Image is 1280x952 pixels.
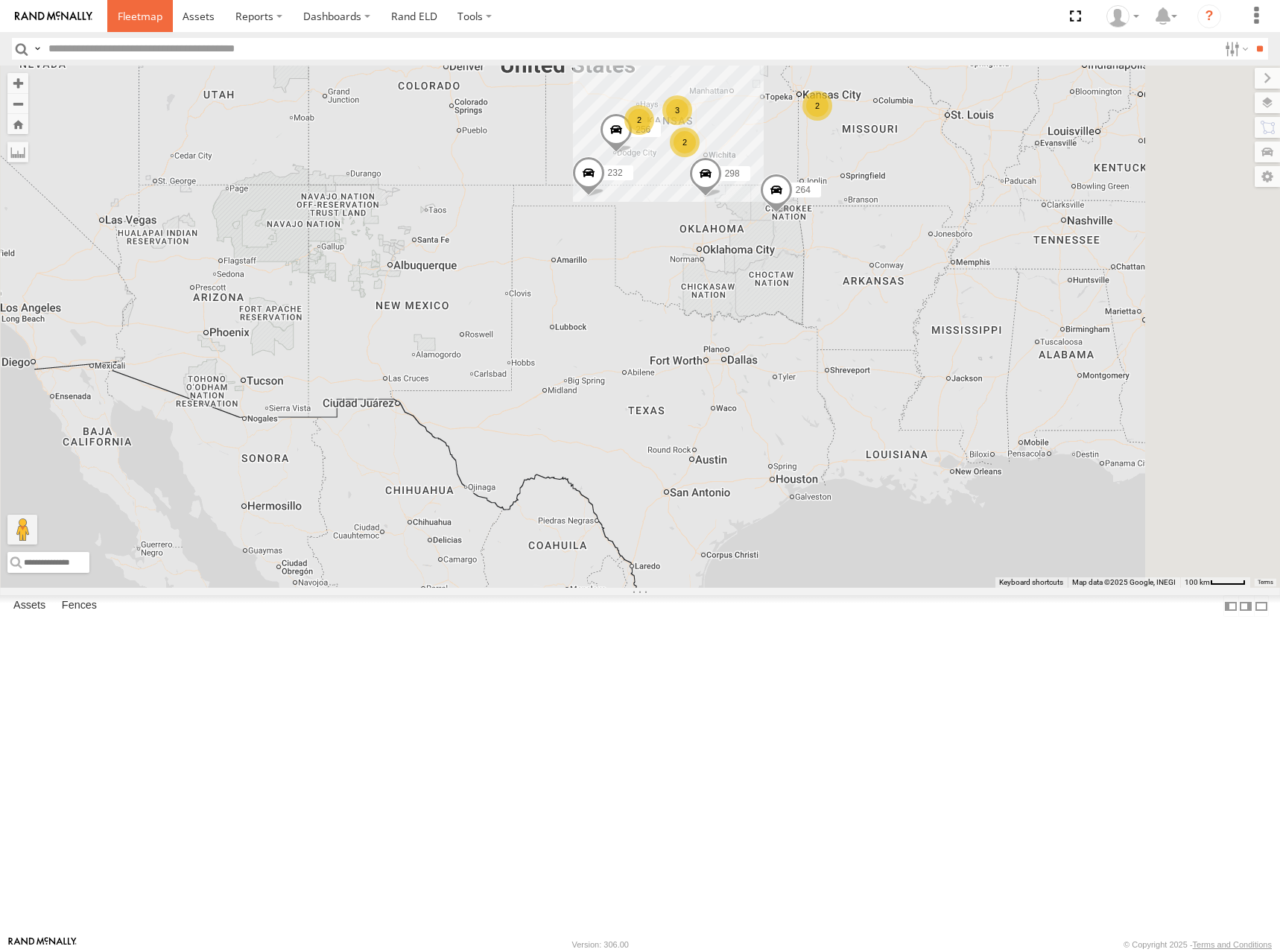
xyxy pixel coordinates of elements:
a: Visit our Website [8,937,77,952]
span: Map data ©2025 Google, INEGI [1072,578,1176,586]
label: Dock Summary Table to the Left [1223,595,1238,617]
span: 100 km [1185,578,1210,586]
span: 232 [608,168,623,178]
label: Dock Summary Table to the Right [1238,595,1253,617]
label: Fences [54,596,104,617]
div: Shane Miller [1101,5,1144,28]
div: 2 [802,91,832,121]
label: Map Settings [1255,166,1280,187]
div: 3 [662,95,692,125]
button: Keyboard shortcuts [999,577,1063,588]
span: 264 [796,185,811,195]
label: Measure [7,142,28,162]
button: Drag Pegman onto the map to open Street View [7,515,37,545]
button: Map Scale: 100 km per 44 pixels [1180,577,1250,588]
span: 298 [725,168,740,179]
label: Search Query [31,38,43,60]
div: Version: 306.00 [572,940,629,949]
label: Hide Summary Table [1254,595,1269,617]
div: 2 [624,105,654,135]
a: Terms and Conditions [1193,940,1272,949]
button: Zoom in [7,73,28,93]
div: 2 [670,127,700,157]
a: Terms (opens in new tab) [1258,579,1273,585]
i: ? [1197,4,1221,28]
button: Zoom out [7,93,28,114]
button: Zoom Home [7,114,28,134]
label: Assets [6,596,53,617]
img: rand-logo.svg [15,11,92,22]
div: © Copyright 2025 - [1124,940,1272,949]
label: Search Filter Options [1219,38,1251,60]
